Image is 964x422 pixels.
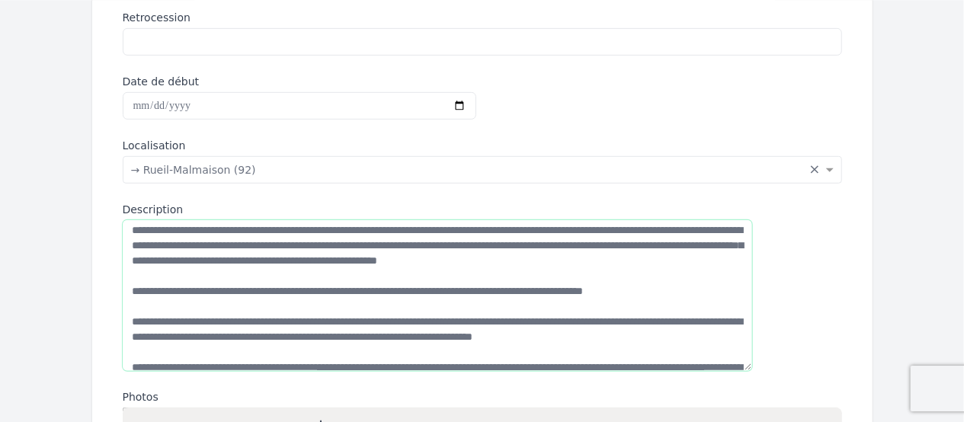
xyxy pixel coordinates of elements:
[809,162,822,177] span: Clear all
[123,10,842,25] label: Retrocession
[123,389,842,404] label: Photos
[123,74,476,89] label: Date de début
[123,138,842,153] label: Localisation
[123,202,842,217] label: Description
